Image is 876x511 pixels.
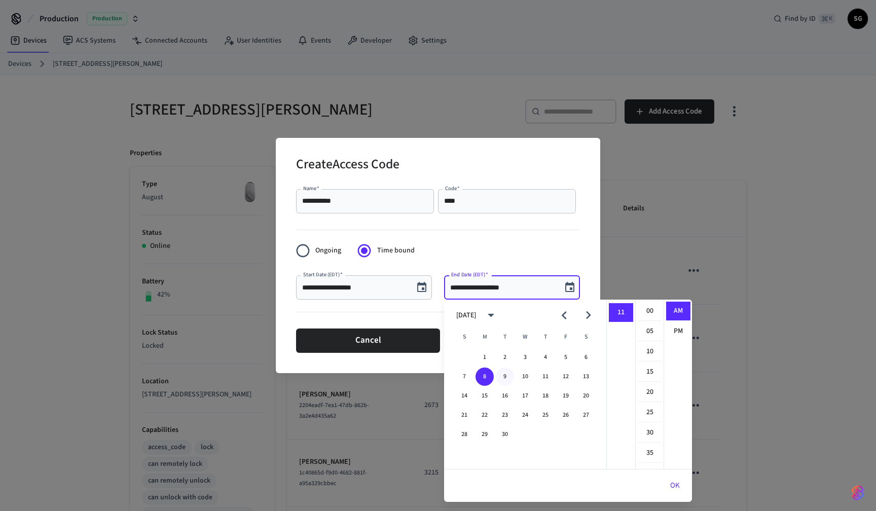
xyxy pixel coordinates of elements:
[576,303,600,327] button: Next month
[638,383,662,402] li: 20 minutes
[496,406,514,424] button: 23
[557,327,575,347] span: Friday
[476,327,494,347] span: Monday
[638,403,662,422] li: 25 minutes
[455,387,473,405] button: 14
[577,348,595,367] button: 6
[658,473,692,498] button: OK
[455,368,473,386] button: 7
[496,348,514,367] button: 2
[536,327,555,347] span: Thursday
[536,368,555,386] button: 11
[476,425,494,444] button: 29
[557,348,575,367] button: 5
[303,185,319,192] label: Name
[479,303,503,327] button: calendar view is open, switch to year view
[577,387,595,405] button: 20
[516,387,534,405] button: 17
[536,406,555,424] button: 25
[516,348,534,367] button: 3
[496,425,514,444] button: 30
[638,342,662,361] li: 10 minutes
[557,406,575,424] button: 26
[609,303,633,322] li: 11 hours
[852,485,864,501] img: SeamLogoGradient.69752ec5.svg
[607,300,635,469] ul: Select hours
[377,245,415,256] span: Time bound
[296,328,440,353] button: Cancel
[476,368,494,386] button: 8
[496,368,514,386] button: 9
[557,368,575,386] button: 12
[638,362,662,382] li: 15 minutes
[455,425,473,444] button: 28
[456,310,476,321] div: [DATE]
[476,387,494,405] button: 15
[552,303,576,327] button: Previous month
[516,368,534,386] button: 10
[638,464,662,483] li: 40 minutes
[303,271,342,278] label: Start Date (EDT)
[664,300,692,469] ul: Select meridiem
[577,327,595,347] span: Saturday
[536,348,555,367] button: 4
[638,302,662,321] li: 0 minutes
[635,300,664,469] ul: Select minutes
[455,327,473,347] span: Sunday
[666,302,690,321] li: AM
[412,277,432,298] button: Choose date, selected date is Sep 7, 2025
[638,423,662,443] li: 30 minutes
[455,406,473,424] button: 21
[315,245,341,256] span: Ongoing
[577,406,595,424] button: 27
[577,368,595,386] button: 13
[476,406,494,424] button: 22
[516,327,534,347] span: Wednesday
[296,150,399,181] h2: Create Access Code
[536,387,555,405] button: 18
[638,322,662,341] li: 5 minutes
[666,322,690,341] li: PM
[557,387,575,405] button: 19
[638,444,662,463] li: 35 minutes
[451,271,488,278] label: End Date (EDT)
[496,327,514,347] span: Tuesday
[476,348,494,367] button: 1
[496,387,514,405] button: 16
[560,277,580,298] button: Choose date, selected date is Sep 8, 2025
[516,406,534,424] button: 24
[445,185,460,192] label: Code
